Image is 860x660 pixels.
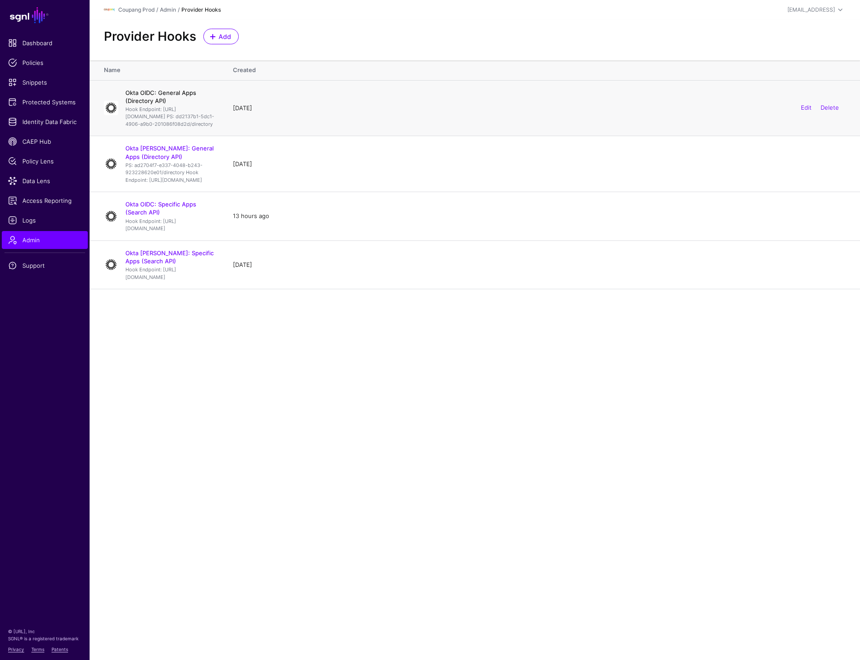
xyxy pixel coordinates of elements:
span: Support [8,261,82,270]
div: / [155,6,160,14]
a: Patents [52,647,68,652]
span: [DATE] [233,104,252,111]
a: Policies [2,54,88,72]
span: Access Reporting [8,196,82,205]
span: Dashboard [8,39,82,47]
a: Terms [31,647,44,652]
h2: Provider Hooks [104,29,196,44]
span: Policy Lens [8,157,82,166]
span: Protected Systems [8,98,82,107]
a: Okta [PERSON_NAME]: Specific Apps (Search API) [125,249,214,265]
p: SGNL® is a registered trademark [8,635,82,642]
span: Admin [8,236,82,244]
span: Logs [8,216,82,225]
img: svg+xml;base64,PHN2ZyBpZD0iTG9nbyIgeG1sbnM9Imh0dHA6Ly93d3cudzMub3JnLzIwMDAvc3ZnIiB3aWR0aD0iMTIxLj... [104,4,115,15]
a: Okta OIDC: General Apps (Directory API) [125,89,196,104]
a: Dashboard [2,34,88,52]
p: PS: ad2704f7-e337-4048-b243-923228620e01/directory Hook Endpoint: [URL][DOMAIN_NAME] [125,162,215,184]
span: [DATE] [233,160,252,167]
a: CAEP Hub [2,133,88,150]
a: Okta [PERSON_NAME]: General Apps (Directory API) [125,145,214,160]
a: Privacy [8,647,24,652]
p: Hook Endpoint: [URL][DOMAIN_NAME] PS: dd2137b1-5dc1-4906-a9b0-201086f08d2d/directory [125,106,215,128]
a: Policy Lens [2,152,88,170]
img: svg+xml;base64,PHN2ZyB3aWR0aD0iNjQiIGhlaWdodD0iNjQiIHZpZXdCb3g9IjAgMCA2NCA2NCIgZmlsbD0ibm9uZSIgeG... [104,101,118,115]
img: svg+xml;base64,PHN2ZyB3aWR0aD0iNjQiIGhlaWdodD0iNjQiIHZpZXdCb3g9IjAgMCA2NCA2NCIgZmlsbD0ibm9uZSIgeG... [104,257,118,272]
a: Admin [2,231,88,249]
span: CAEP Hub [8,137,82,146]
a: Identity Data Fabric [2,113,88,131]
span: Add [218,32,232,41]
p: Hook Endpoint: [URL][DOMAIN_NAME] [125,266,215,281]
span: Snippets [8,78,82,87]
th: Created [224,60,860,80]
div: [EMAIL_ADDRESS] [787,6,835,14]
img: svg+xml;base64,PHN2ZyB3aWR0aD0iNjQiIGhlaWdodD0iNjQiIHZpZXdCb3g9IjAgMCA2NCA2NCIgZmlsbD0ibm9uZSIgeG... [104,209,118,223]
span: Identity Data Fabric [8,117,82,126]
a: SGNL [5,5,84,25]
a: Data Lens [2,172,88,190]
a: Okta OIDC: Specific Apps (Search API) [125,201,196,216]
strong: Provider Hooks [181,6,221,13]
span: Policies [8,58,82,67]
a: Delete [821,104,839,111]
p: Hook Endpoint: [URL][DOMAIN_NAME] [125,218,215,232]
a: Access Reporting [2,192,88,210]
span: 13 hours ago [233,212,269,219]
img: svg+xml;base64,PHN2ZyB3aWR0aD0iNjQiIGhlaWdodD0iNjQiIHZpZXdCb3g9IjAgMCA2NCA2NCIgZmlsbD0ibm9uZSIgeG... [104,157,118,171]
span: [DATE] [233,261,252,268]
th: Name [90,60,224,80]
a: Edit [801,104,812,111]
a: Protected Systems [2,93,88,111]
a: Admin [160,6,176,13]
a: Logs [2,211,88,229]
span: Data Lens [8,176,82,185]
div: / [176,6,181,14]
a: Coupang Prod [118,6,155,13]
a: Snippets [2,73,88,91]
p: © [URL], Inc [8,628,82,635]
